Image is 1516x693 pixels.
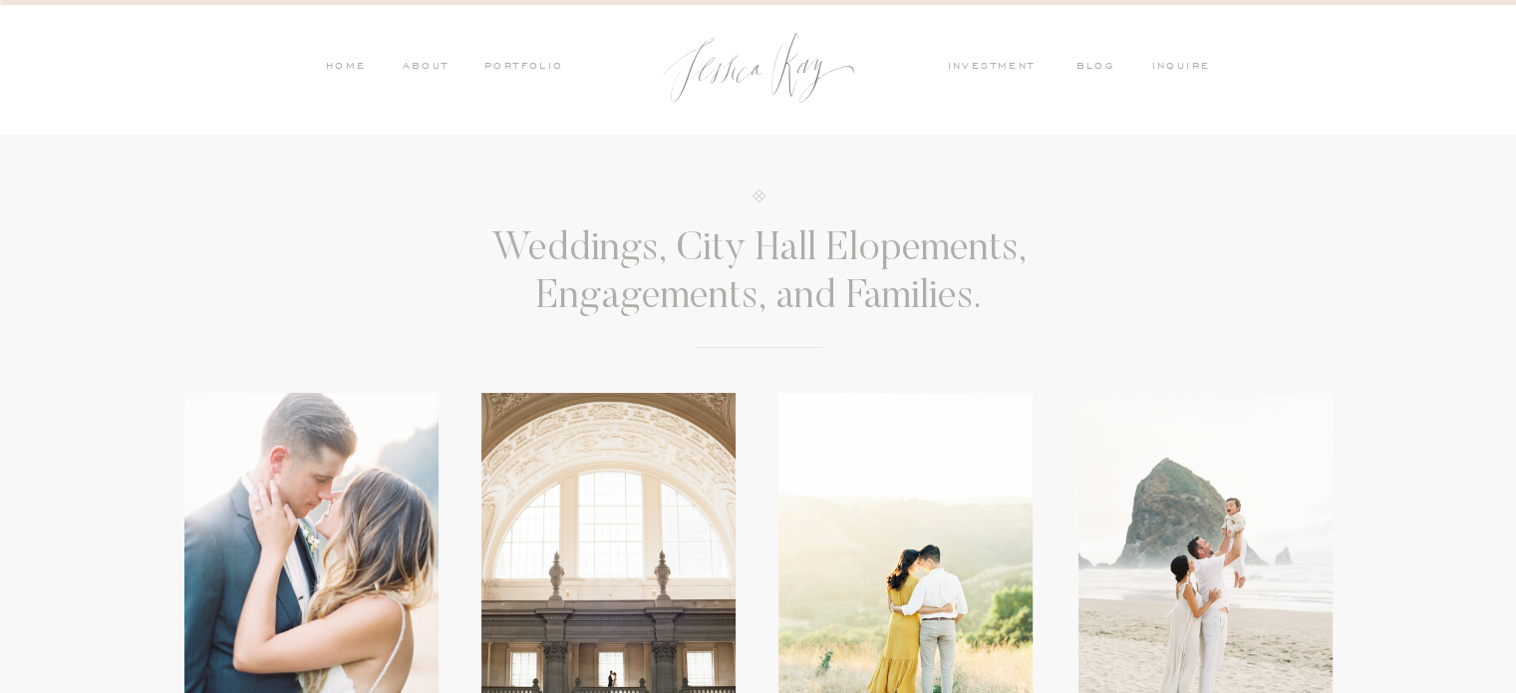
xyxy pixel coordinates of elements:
a: blog [1076,59,1128,77]
a: investment [948,59,1046,77]
a: PORTFOLIO [481,59,564,77]
h3: Weddings, City Hall Elopements, Engagements, and Families. [402,226,1116,323]
a: HOME [325,59,367,77]
a: inquire [1152,59,1220,77]
a: ABOUT [398,59,450,77]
